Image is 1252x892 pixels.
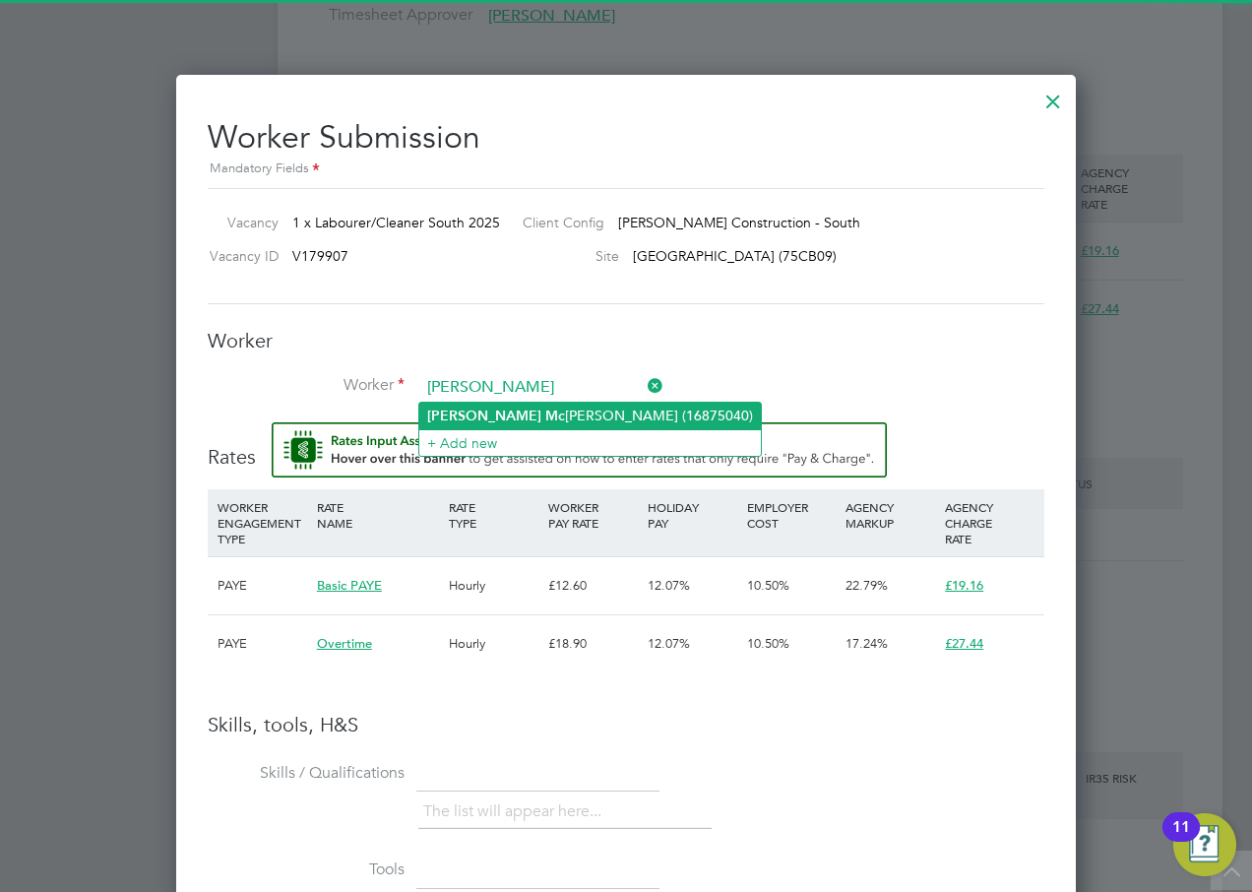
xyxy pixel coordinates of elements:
div: £18.90 [543,615,643,672]
div: RATE NAME [312,489,444,541]
span: Basic PAYE [317,577,382,594]
span: 10.50% [747,577,789,594]
label: Tools [208,860,405,880]
h3: Skills, tools, H&S [208,712,1044,737]
label: Skills / Qualifications [208,763,405,784]
div: AGENCY MARKUP [841,489,940,541]
label: Vacancy [200,214,279,231]
div: AGENCY CHARGE RATE [940,489,1039,556]
span: 10.50% [747,635,789,652]
div: PAYE [213,557,312,614]
span: 12.07% [648,635,690,652]
div: WORKER PAY RATE [543,489,643,541]
h3: Worker [208,328,1044,353]
button: Rate Assistant [272,422,887,478]
label: Vacancy ID [200,247,279,265]
span: 17.24% [845,635,888,652]
span: 22.79% [845,577,888,594]
div: HOLIDAY PAY [643,489,742,541]
div: £12.60 [543,557,643,614]
div: Hourly [444,557,543,614]
li: + Add new [419,429,761,456]
h3: Rates [208,422,1044,470]
label: Client Config [507,214,604,231]
span: £19.16 [945,577,983,594]
b: Mc [545,408,565,424]
span: £27.44 [945,635,983,652]
input: Search for... [420,373,663,403]
b: [PERSON_NAME] [427,408,541,424]
div: RATE TYPE [444,489,543,541]
button: Open Resource Center, 11 new notifications [1173,813,1236,876]
div: PAYE [213,615,312,672]
span: [GEOGRAPHIC_DATA] (75CB09) [633,247,837,265]
label: Worker [208,375,405,396]
span: [PERSON_NAME] Construction - South [618,214,860,231]
h2: Worker Submission [208,102,1044,180]
span: 1 x Labourer/Cleaner South 2025 [292,214,500,231]
div: Mandatory Fields [208,159,1044,180]
div: Hourly [444,615,543,672]
span: 12.07% [648,577,690,594]
li: The list will appear here... [423,798,609,825]
div: EMPLOYER COST [742,489,842,541]
div: WORKER ENGAGEMENT TYPE [213,489,312,556]
div: 11 [1172,827,1190,853]
label: Site [507,247,619,265]
span: V179907 [292,247,348,265]
li: [PERSON_NAME] (16875040) [419,403,761,429]
span: Overtime [317,635,372,652]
